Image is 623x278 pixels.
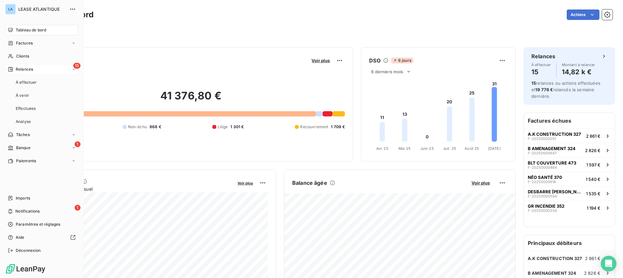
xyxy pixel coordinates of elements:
span: F-20250000291 [528,137,556,141]
span: 868 € [150,124,161,130]
span: Effectuées [16,106,36,112]
span: Paramètres et réglages [16,221,60,227]
span: B AMENAGEMENT 324 [528,146,576,151]
a: Aide [5,232,78,243]
span: F-20250000594 [528,194,557,198]
span: 1 [75,141,80,147]
span: 1 301 € [230,124,244,130]
span: F-20250000334 [528,209,557,213]
img: Logo LeanPay [5,264,46,274]
tspan: Mai 25 [399,146,411,151]
h6: Factures échues [524,113,615,129]
span: GR INCENDIE 352 [528,203,564,209]
span: 2 861 € [586,133,600,139]
span: Tableau de bord [16,27,46,33]
span: Montant à relancer [562,63,595,67]
span: À effectuer [16,79,37,85]
span: A.K CONSTRUCTION 327 [528,131,581,137]
span: Voir plus [311,58,330,63]
span: A.K CONSTRUCTION 327 [528,256,582,261]
button: Voir plus [236,180,255,186]
span: Déconnexion [16,248,41,253]
span: Relances [16,66,33,72]
span: 15 [531,80,536,86]
span: F-20250000618 [528,180,556,184]
span: Voir plus [238,181,253,185]
span: Tâches [16,132,30,138]
div: LA [5,4,16,14]
span: Imports [16,195,30,201]
button: Voir plus [470,180,492,186]
button: A.K CONSTRUCTION 327F-202500002912 861 € [524,129,615,143]
button: B AMENAGEMENT 324F-202500006472 826 € [524,143,615,157]
h4: 15 [531,67,551,77]
span: F-20250000484 [528,165,557,169]
tspan: Août 25 [465,146,479,151]
button: GR INCENDIE 352F-202500003341 194 € [524,200,615,215]
span: F-20250000647 [528,151,557,155]
span: 19 776 € [535,87,553,92]
span: Factures [16,40,33,46]
button: Actions [567,9,599,20]
span: BLT COUVERTURE 473 [528,160,576,165]
span: Aide [16,235,25,240]
tspan: Juil. 25 [443,146,456,151]
div: Open Intercom Messenger [601,256,616,271]
tspan: Avr. 25 [376,146,388,151]
span: À venir [16,93,29,98]
span: 2 861 € [585,256,600,261]
button: DESBARRE [PERSON_NAME] C469F-202500005941 535 € [524,186,615,200]
span: DESBARRE [PERSON_NAME] C469 [528,189,583,194]
span: Notifications [15,208,40,214]
span: 1 535 € [586,191,600,196]
span: Voir plus [472,180,490,185]
h6: DSO [369,57,380,64]
h2: 41 376,80 € [37,89,345,109]
span: Litige [218,124,228,130]
span: 1 597 € [586,162,600,167]
button: Voir plus [310,58,332,63]
span: 1 540 € [586,177,600,182]
span: Clients [16,53,29,59]
span: Paiements [16,158,36,164]
tspan: Juin 25 [420,146,434,151]
span: 1 194 € [587,205,600,211]
span: NÉO SANTÉ 370 [528,175,562,180]
span: Chiffre d'affaires mensuel [37,185,233,192]
span: Recouvrement [300,124,328,130]
button: NÉO SANTÉ 370F-202500006181 540 € [524,172,615,186]
h6: Relances [531,52,555,60]
span: B AMENAGEMENT 324 [528,270,577,276]
span: Analyse [16,119,31,125]
span: 2 826 € [585,148,600,153]
tspan: [DATE] [488,146,501,151]
span: LEASE ATLANTIQUE [18,7,65,12]
button: BLT COUVERTURE 473F-202500004841 597 € [524,157,615,172]
span: 1 709 € [331,124,345,130]
span: 1 [75,205,80,211]
span: relances ou actions effectuées et relancés la semaine dernière. [531,80,600,99]
span: 6 jours [391,58,413,63]
span: 15 [73,63,80,69]
span: 6 derniers mois [371,69,403,74]
span: Non-échu [128,124,147,130]
span: Banque [16,145,30,151]
h6: Balance âgée [292,179,327,187]
h4: 14,82 k € [562,67,595,77]
span: 2 826 € [584,270,600,276]
span: À effectuer [531,63,551,67]
h6: Principaux débiteurs [524,235,615,251]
